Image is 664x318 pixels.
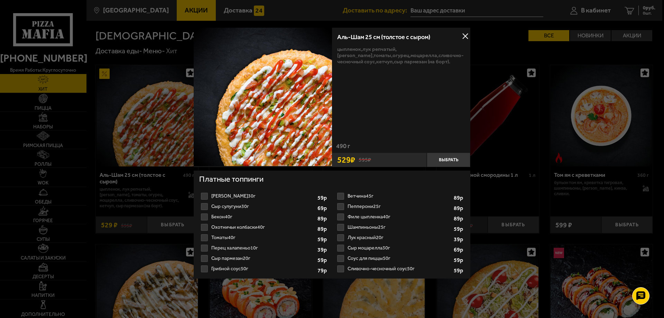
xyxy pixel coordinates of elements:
strong: 59 р [317,237,329,242]
li: Сыр моцарелла [335,243,465,253]
label: Лук красный 20г [335,233,465,243]
strong: 89 р [454,216,465,221]
label: Грибной соус 50г [199,264,329,274]
label: Сыр моцарелла 30г [335,243,465,253]
label: Перец халапеньо 10г [199,243,329,253]
label: Соус для пиццы 50г [335,253,465,264]
li: Грибной соус [199,264,329,274]
li: Бекон [199,212,329,222]
li: Соус Деликатес [199,191,329,201]
button: Выбрать [427,153,470,167]
strong: 89 р [317,226,329,232]
label: Шампиньоны 25г [335,222,465,233]
label: Бекон 40г [199,212,329,222]
strong: 59 р [454,226,465,232]
h4: Платные топпинги [199,174,465,187]
img: Аль-Шам 25 см (толстое с сыром) [194,28,332,166]
strong: 89 р [317,216,329,221]
li: Филе цыпленка [335,212,465,222]
label: [PERSON_NAME] 30г [199,191,329,201]
strong: 59 р [454,268,465,273]
li: Пепперони [335,201,465,212]
li: Сыр сулугуни [199,201,329,212]
label: Томаты 40г [199,233,329,243]
li: Сыр пармезан [199,253,329,264]
strong: 89 р [454,206,465,211]
li: Сливочно-чесночный соус [335,264,465,274]
label: Сыр пармезан 20г [199,253,329,264]
strong: 89 р [454,195,465,201]
strong: 59 р [317,195,329,201]
strong: 69 р [317,206,329,211]
label: Ветчина 45г [335,191,465,201]
li: Охотничьи колбаски [199,222,329,233]
label: Сыр сулугуни 30г [199,201,329,212]
strong: 69 р [454,247,465,253]
li: Томаты [199,233,329,243]
strong: 59 р [317,257,329,263]
div: 490 г [332,143,470,153]
h3: Аль-Шам 25 см (толстое с сыром) [337,34,465,40]
strong: 59 р [454,257,465,263]
li: Лук красный [335,233,465,243]
label: Сливочно-чесночный соус 50г [335,264,465,274]
li: Ветчина [335,191,465,201]
label: Пепперони 25г [335,201,465,212]
span: 529 ₽ [337,156,355,164]
p: цыпленок, лук репчатый, [PERSON_NAME], томаты, огурец, моцарелла, сливочно-чесночный соус, кетчуп... [337,46,465,65]
label: Филе цыпленка 40г [335,212,465,222]
strong: 79 р [317,268,329,273]
label: Охотничьи колбаски 40г [199,222,329,233]
li: Перец халапеньо [199,243,329,253]
strong: 39 р [317,247,329,253]
li: Соус для пиццы [335,253,465,264]
strong: 39 р [454,237,465,242]
s: 595 ₽ [359,157,371,163]
li: Шампиньоны [335,222,465,233]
